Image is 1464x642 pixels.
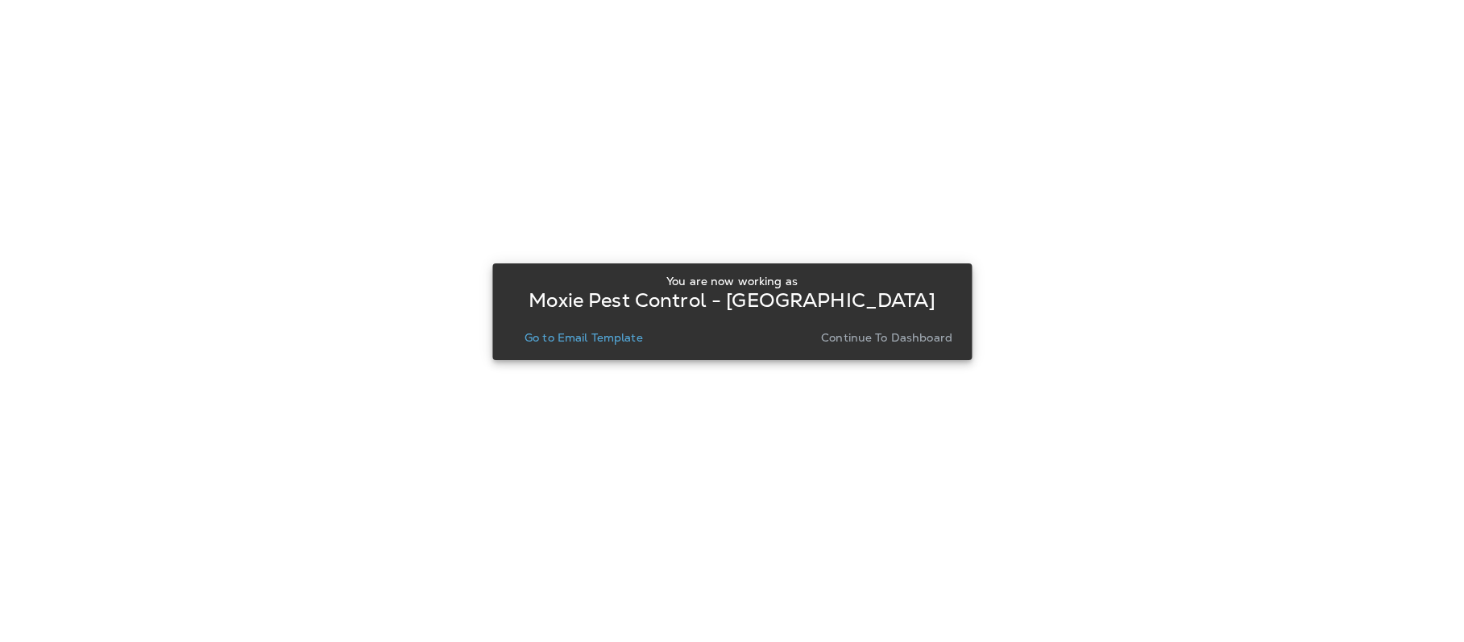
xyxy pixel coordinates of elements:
p: You are now working as [666,275,798,288]
p: Go to Email Template [525,331,643,344]
button: Go to Email Template [518,326,649,349]
p: Moxie Pest Control - [GEOGRAPHIC_DATA] [529,294,935,307]
p: Continue to Dashboard [821,331,952,344]
button: Continue to Dashboard [815,326,959,349]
